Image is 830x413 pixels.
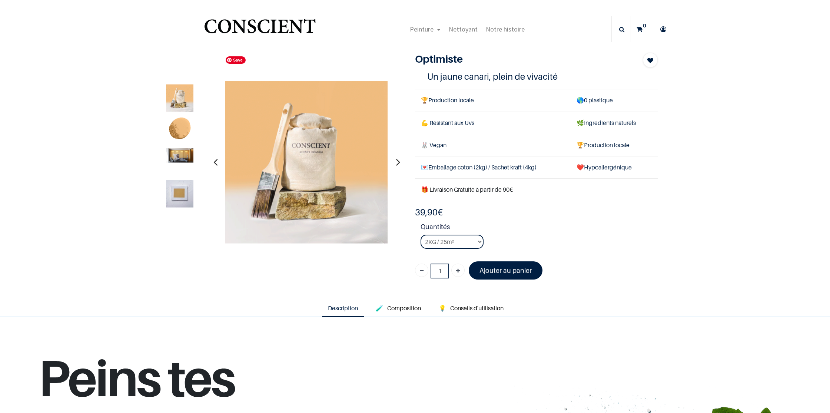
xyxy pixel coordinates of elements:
[415,53,621,65] h1: Optimiste
[571,134,658,156] td: Production locale
[577,119,584,126] span: 🌿
[226,56,246,64] span: Save
[387,304,421,312] span: Composition
[415,207,443,218] b: €
[166,116,193,143] img: Product image
[421,222,658,235] strong: Quantités
[415,264,428,277] a: Supprimer
[631,16,652,42] a: 0
[641,22,648,29] sup: 0
[792,365,827,400] iframe: Tidio Chat
[439,304,446,312] span: 💡
[421,163,428,171] span: 💌
[647,56,653,65] span: Add to wishlist
[410,25,434,33] span: Peinture
[166,180,193,207] img: Product image
[469,261,542,280] a: Ajouter au panier
[406,16,445,42] a: Peinture
[376,304,383,312] span: 🧪
[451,264,465,277] a: Ajouter
[449,25,478,33] span: Nettoyant
[479,267,532,274] font: Ajouter au panier
[427,71,646,82] h4: Un jaune canari, plein de vivacité
[328,304,358,312] span: Description
[571,112,658,134] td: Ingrédients naturels
[421,96,428,104] span: 🏆
[166,148,193,162] img: Product image
[166,84,193,112] img: Product image
[203,15,317,44] a: Logo of Conscient
[203,15,317,44] img: Conscient
[577,96,584,104] span: 🌎
[421,119,474,126] span: 💪 Résistant aux Uvs
[415,156,571,178] td: Emballage coton (2kg) / Sachet kraft (4kg)
[421,186,513,193] font: 🎁 Livraison Gratuite à partir de 90€
[421,141,446,149] span: 🐰 Vegan
[571,156,658,178] td: ❤️Hypoallergénique
[415,207,438,218] span: 39,90
[486,25,525,33] span: Notre histoire
[225,80,388,244] img: Product image
[450,304,504,312] span: Conseils d'utilisation
[415,89,571,112] td: Production locale
[643,53,658,67] button: Add to wishlist
[577,141,584,149] span: 🏆
[571,89,658,112] td: 0 plastique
